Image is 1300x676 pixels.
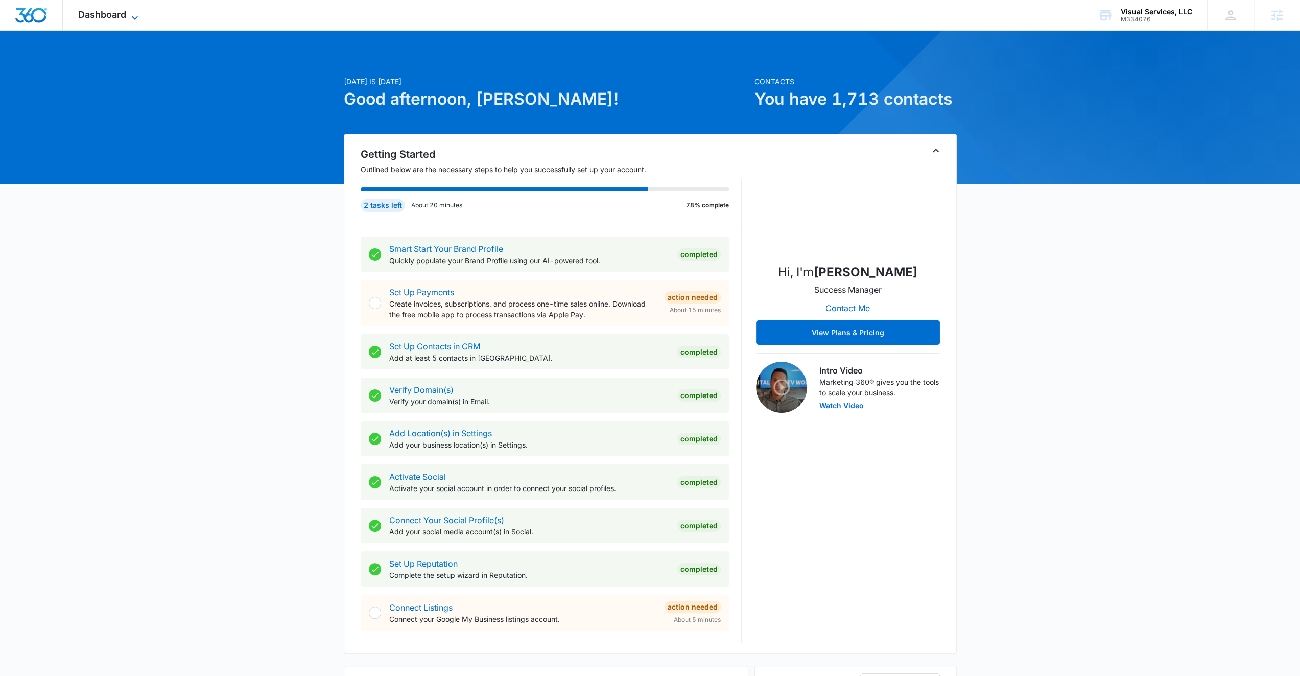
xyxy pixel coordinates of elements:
[1121,16,1192,23] div: account id
[686,201,729,210] p: 78% complete
[930,145,942,157] button: Toggle Collapse
[389,428,492,438] a: Add Location(s) in Settings
[677,563,721,575] div: Completed
[389,255,669,266] p: Quickly populate your Brand Profile using our AI-powered tool.
[819,402,864,409] button: Watch Video
[389,353,669,363] p: Add at least 5 contacts in [GEOGRAPHIC_DATA].
[389,385,454,395] a: Verify Domain(s)
[389,515,504,525] a: Connect Your Social Profile(s)
[677,389,721,402] div: Completed
[389,472,446,482] a: Activate Social
[778,263,917,282] p: Hi, I'm
[677,248,721,261] div: Completed
[361,199,405,212] div: 2 tasks left
[754,87,957,111] h1: You have 1,713 contacts
[389,287,454,297] a: Set Up Payments
[344,87,748,111] h1: Good afternoon, [PERSON_NAME]!
[677,476,721,488] div: Completed
[677,520,721,532] div: Completed
[674,615,721,624] span: About 5 minutes
[665,601,721,613] div: Action Needed
[389,483,669,494] p: Activate your social account in order to connect your social profiles.
[361,147,742,162] h2: Getting Started
[814,284,882,296] p: Success Manager
[670,306,721,315] span: About 15 minutes
[756,362,807,413] img: Intro Video
[344,76,748,87] p: [DATE] is [DATE]
[1121,8,1192,16] div: account name
[389,570,669,580] p: Complete the setup wizard in Reputation.
[389,614,656,624] p: Connect your Google My Business listings account.
[754,76,957,87] p: Contacts
[389,526,669,537] p: Add your social media account(s) in Social.
[389,602,453,613] a: Connect Listings
[677,433,721,445] div: Completed
[819,364,940,377] h3: Intro Video
[361,164,742,175] p: Outlined below are the necessary steps to help you successfully set up your account.
[389,396,669,407] p: Verify your domain(s) in Email.
[756,320,940,345] button: View Plans & Pricing
[411,201,462,210] p: About 20 minutes
[78,9,126,20] span: Dashboard
[389,439,669,450] p: Add your business location(s) in Settings.
[665,291,721,304] div: Action Needed
[797,153,899,255] img: Danielle Billington
[814,265,917,279] strong: [PERSON_NAME]
[389,558,458,569] a: Set Up Reputation
[389,341,480,352] a: Set Up Contacts in CRM
[677,346,721,358] div: Completed
[389,298,656,320] p: Create invoices, subscriptions, and process one-time sales online. Download the free mobile app t...
[815,296,880,320] button: Contact Me
[389,244,503,254] a: Smart Start Your Brand Profile
[819,377,940,398] p: Marketing 360® gives you the tools to scale your business.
